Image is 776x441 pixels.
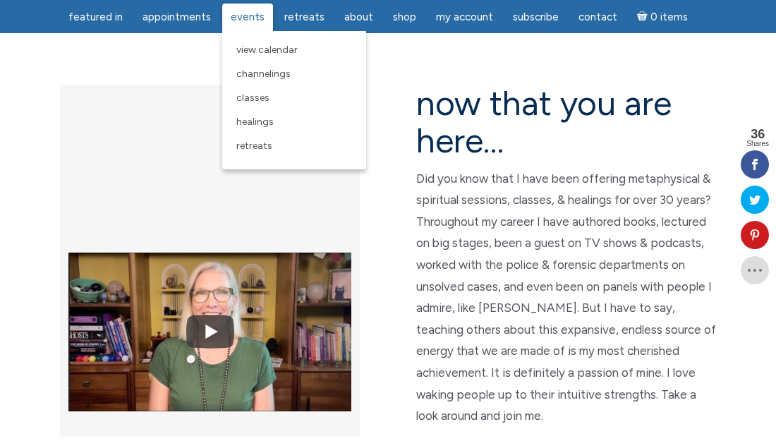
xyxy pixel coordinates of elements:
span: Classes [236,92,269,104]
a: Retreats [229,134,359,158]
span: Shop [393,11,416,23]
a: View Calendar [229,38,359,62]
span: 36 [746,128,769,140]
a: Contact [570,4,626,31]
span: Shares [746,140,769,147]
span: Retreats [236,140,272,152]
h2: now that you are here… [416,85,716,159]
i: Cart [637,11,650,23]
span: View Calendar [236,44,298,56]
a: My Account [428,4,502,31]
a: featured in [60,4,131,31]
span: featured in [68,11,123,23]
span: Appointments [143,11,211,23]
span: My Account [436,11,493,23]
a: Events [222,4,273,31]
span: 0 items [650,12,688,23]
a: Subscribe [504,4,567,31]
span: Contact [578,11,617,23]
a: Channelings [229,62,359,86]
a: Cart0 items [629,2,696,31]
a: Healings [229,110,359,134]
span: About [344,11,373,23]
span: Healings [236,116,274,128]
a: About [336,4,382,31]
span: Retreats [284,11,325,23]
span: Subscribe [513,11,559,23]
img: YouTube video [68,226,351,438]
span: Channelings [236,68,291,80]
a: Appointments [134,4,219,31]
p: Did you know that I have been offering metaphysical & spiritual sessions, classes, & healings for... [416,168,716,427]
a: Classes [229,86,359,110]
a: Shop [384,4,425,31]
a: Retreats [276,4,333,31]
span: Events [231,11,265,23]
